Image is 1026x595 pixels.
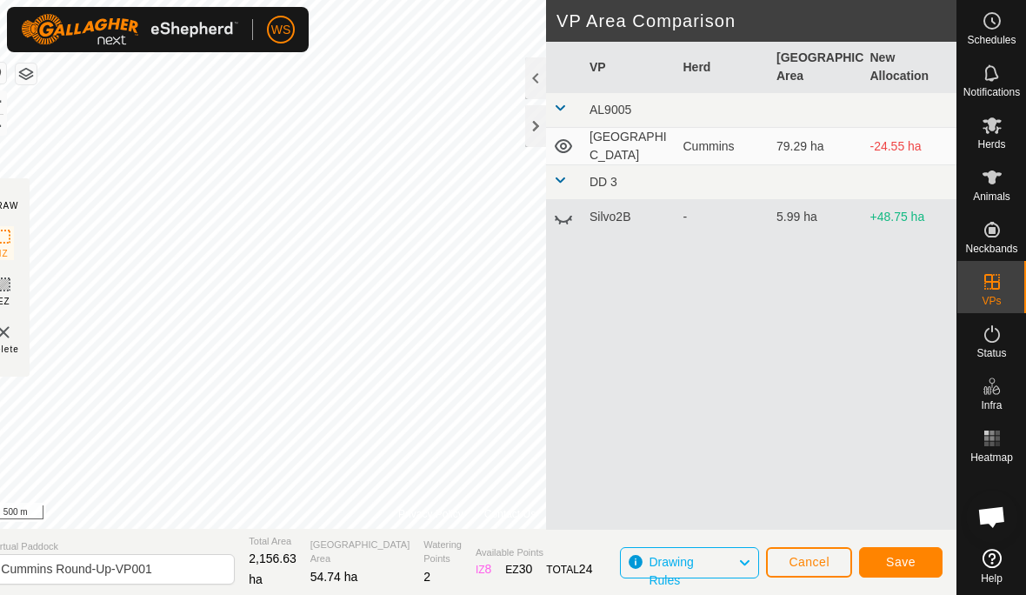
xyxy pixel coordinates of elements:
span: WS [271,21,291,39]
span: Herds [977,139,1005,150]
span: 54.74 ha [310,570,358,584]
button: Map Layers [16,64,37,84]
div: EZ [505,560,532,578]
td: 79.29 ha [769,128,863,165]
span: Status [976,348,1006,358]
span: 2,156.63 ha [249,552,296,586]
span: AL9005 [590,103,631,117]
div: Cummins [683,137,763,156]
th: New Allocation [863,42,957,93]
button: Cancel [766,547,852,578]
span: 2 [423,570,430,584]
span: Cancel [789,555,829,569]
a: Contact Us [484,506,536,522]
th: VP [583,42,676,93]
td: +48.75 ha [863,200,957,235]
a: Privacy Policy [398,506,463,522]
th: [GEOGRAPHIC_DATA] Area [769,42,863,93]
span: 30 [519,562,533,576]
div: TOTAL [546,560,592,578]
span: 8 [485,562,492,576]
span: DD 3 [590,175,617,189]
span: Watering Points [423,538,462,566]
span: Infra [981,400,1002,411]
div: Open chat [966,491,1018,543]
img: Gallagher Logo [21,14,238,45]
span: Drawing Rules [649,555,693,587]
span: Heatmap [970,452,1013,463]
td: [GEOGRAPHIC_DATA] [583,128,676,165]
span: Schedules [967,35,1016,45]
div: IZ [476,560,491,578]
div: - [683,208,763,226]
span: 24 [579,562,593,576]
span: Notifications [963,87,1020,97]
td: Silvo2B [583,200,676,235]
span: Neckbands [965,244,1017,254]
td: -24.55 ha [863,128,957,165]
a: Help [957,542,1026,591]
span: Help [981,573,1003,584]
th: Herd [676,42,770,93]
span: Save [886,555,916,569]
span: Available Points [476,545,593,560]
span: VPs [982,296,1001,306]
h2: VP Area Comparison [556,10,956,31]
span: [GEOGRAPHIC_DATA] Area [310,538,410,566]
button: Save [859,547,943,578]
span: Total Area [249,534,296,549]
span: Animals [973,191,1010,202]
td: 5.99 ha [769,200,863,235]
